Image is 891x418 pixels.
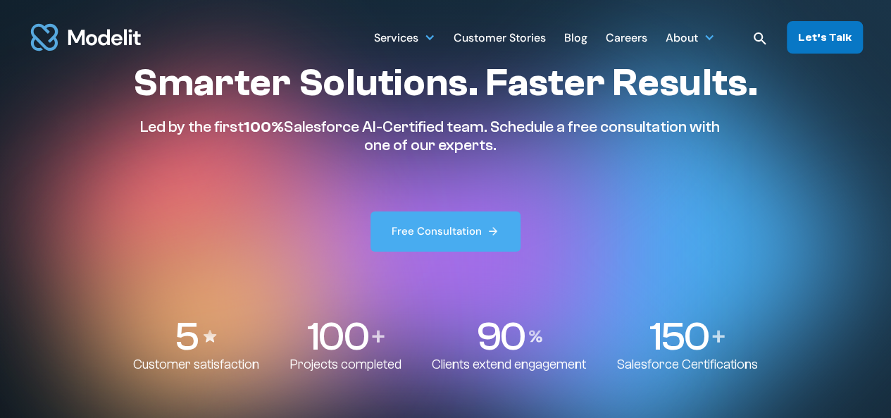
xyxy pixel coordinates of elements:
[133,357,259,373] p: Customer satisfaction
[133,60,757,106] h1: Smarter Solutions. Faster Results.
[564,25,587,53] div: Blog
[374,25,418,53] div: Services
[374,23,435,51] div: Services
[617,357,758,373] p: Salesforce Certifications
[28,16,144,59] a: home
[201,328,218,345] img: Stars
[712,330,725,343] img: Plus
[454,25,546,53] div: Customer Stories
[306,316,368,357] p: 100
[28,16,144,59] img: modelit logo
[244,118,284,136] span: 100%
[133,118,726,155] p: Led by the first Salesforce AI-Certified team. Schedule a free consultation with one of our experts.
[606,25,647,53] div: Careers
[476,316,524,357] p: 90
[487,225,499,238] img: arrow right
[372,330,385,343] img: Plus
[175,316,197,357] p: 5
[649,316,708,357] p: 150
[454,23,546,51] a: Customer Stories
[798,30,852,45] div: Let’s Talk
[392,224,482,239] div: Free Consultation
[666,23,715,51] div: About
[606,23,647,51] a: Careers
[370,211,521,252] a: Free Consultation
[666,25,698,53] div: About
[528,330,542,343] img: Percentage
[787,21,863,54] a: Let’s Talk
[432,357,586,373] p: Clients extend engagement
[290,357,401,373] p: Projects completed
[564,23,587,51] a: Blog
